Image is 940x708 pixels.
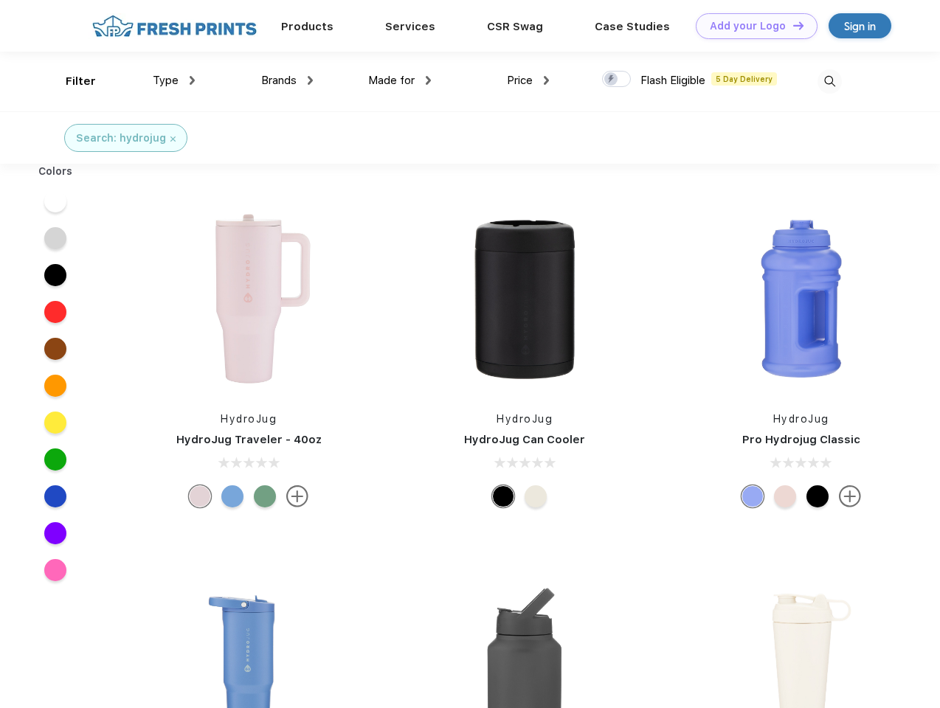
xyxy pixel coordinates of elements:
span: Flash Eligible [640,74,705,87]
a: Pro Hydrojug Classic [742,433,860,446]
span: Made for [368,74,415,87]
img: more.svg [839,485,861,507]
span: 5 Day Delivery [711,72,777,86]
img: dropdown.png [190,76,195,85]
div: Colors [27,164,84,179]
div: Pink Sand [189,485,211,507]
img: fo%20logo%202.webp [88,13,261,39]
div: Add your Logo [710,20,786,32]
img: dropdown.png [544,76,549,85]
a: HydroJug Traveler - 40oz [176,433,322,446]
div: Pink Sand [774,485,796,507]
a: HydroJug [497,413,553,425]
div: Sign in [844,18,876,35]
span: Price [507,74,533,87]
div: Hyper Blue [742,485,764,507]
div: Sage [254,485,276,507]
a: HydroJug [221,413,277,425]
img: func=resize&h=266 [151,201,347,397]
img: more.svg [286,485,308,507]
img: filter_cancel.svg [170,136,176,142]
a: HydroJug [773,413,829,425]
img: func=resize&h=266 [426,201,623,397]
div: Riptide [221,485,243,507]
div: Search: hydrojug [76,131,166,146]
a: Products [281,20,334,33]
img: dropdown.png [308,76,313,85]
a: Sign in [829,13,891,38]
img: DT [793,21,804,29]
img: dropdown.png [426,76,431,85]
img: desktop_search.svg [818,69,842,94]
div: Black [492,485,514,507]
span: Brands [261,74,297,87]
span: Type [153,74,179,87]
div: Cream [525,485,547,507]
a: HydroJug Can Cooler [464,433,585,446]
div: Black [806,485,829,507]
img: func=resize&h=266 [703,201,899,397]
div: Filter [66,73,96,90]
